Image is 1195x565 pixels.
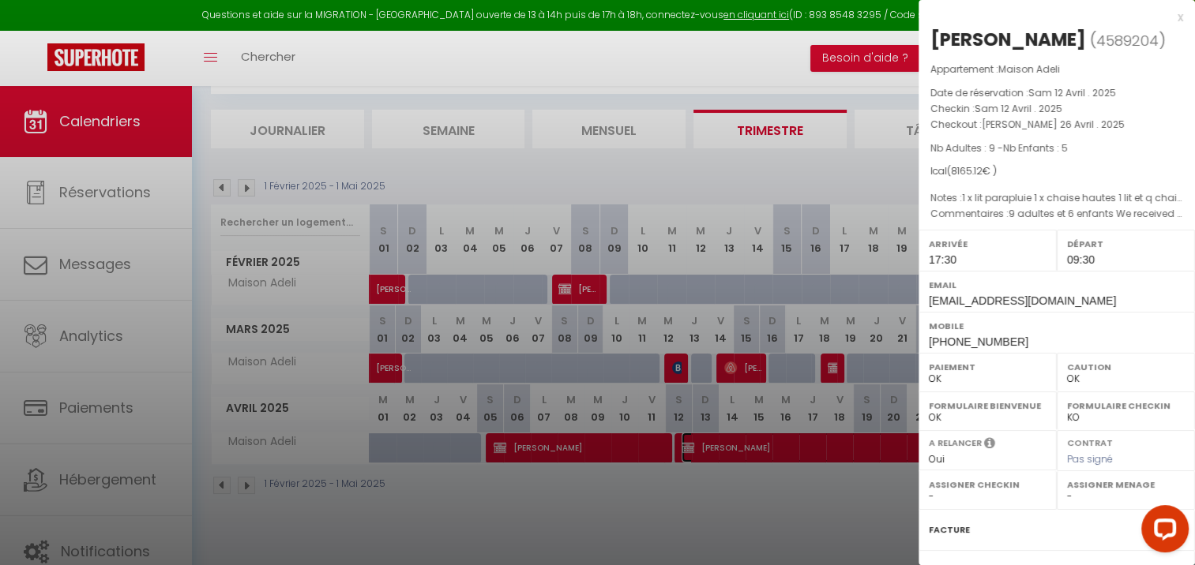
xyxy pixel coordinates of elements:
span: Nb Adultes : 9 - [930,141,1068,155]
span: 09:30 [1067,253,1095,266]
iframe: LiveChat chat widget [1129,499,1195,565]
label: A relancer [929,436,982,450]
i: Sélectionner OUI si vous souhaiter envoyer les séquences de messages post-checkout [984,436,995,454]
span: 4589204 [1096,31,1159,51]
label: Assigner Menage [1067,477,1185,492]
label: Formulaire Checkin [1067,398,1185,413]
p: Checkout : [930,117,1183,133]
label: Contrat [1067,436,1113,447]
p: Checkin : [930,101,1183,117]
span: [PERSON_NAME] 26 Avril . 2025 [982,118,1125,131]
label: Caution [1067,359,1185,375]
span: [EMAIL_ADDRESS][DOMAIN_NAME] [929,294,1116,307]
span: [PHONE_NUMBER] [929,335,1028,348]
label: Formulaire Bienvenue [929,398,1047,413]
label: Facture [929,522,970,538]
span: Sam 12 Avril . 2025 [1028,86,1116,99]
label: Mobile [929,318,1185,334]
span: 8165.12 [951,164,983,178]
span: 17:30 [929,253,956,266]
span: Sam 12 Avril . 2025 [975,102,1062,115]
span: ( ) [1090,29,1166,51]
label: Départ [1067,236,1185,252]
span: Pas signé [1067,452,1113,466]
label: Paiement [929,359,1047,375]
label: Email [929,277,1185,293]
p: Notes : [930,190,1183,206]
span: Nb Enfants : 5 [1003,141,1068,155]
p: Date de réservation : [930,85,1183,101]
div: Ical [930,164,1183,179]
span: Maison Adeli [998,62,1060,76]
label: Arrivée [929,236,1047,252]
span: ( € ) [947,164,997,178]
p: Commentaires : [930,206,1183,222]
div: [PERSON_NAME] [930,27,1086,52]
div: x [919,8,1183,27]
label: Assigner Checkin [929,477,1047,492]
p: Appartement : [930,62,1183,77]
